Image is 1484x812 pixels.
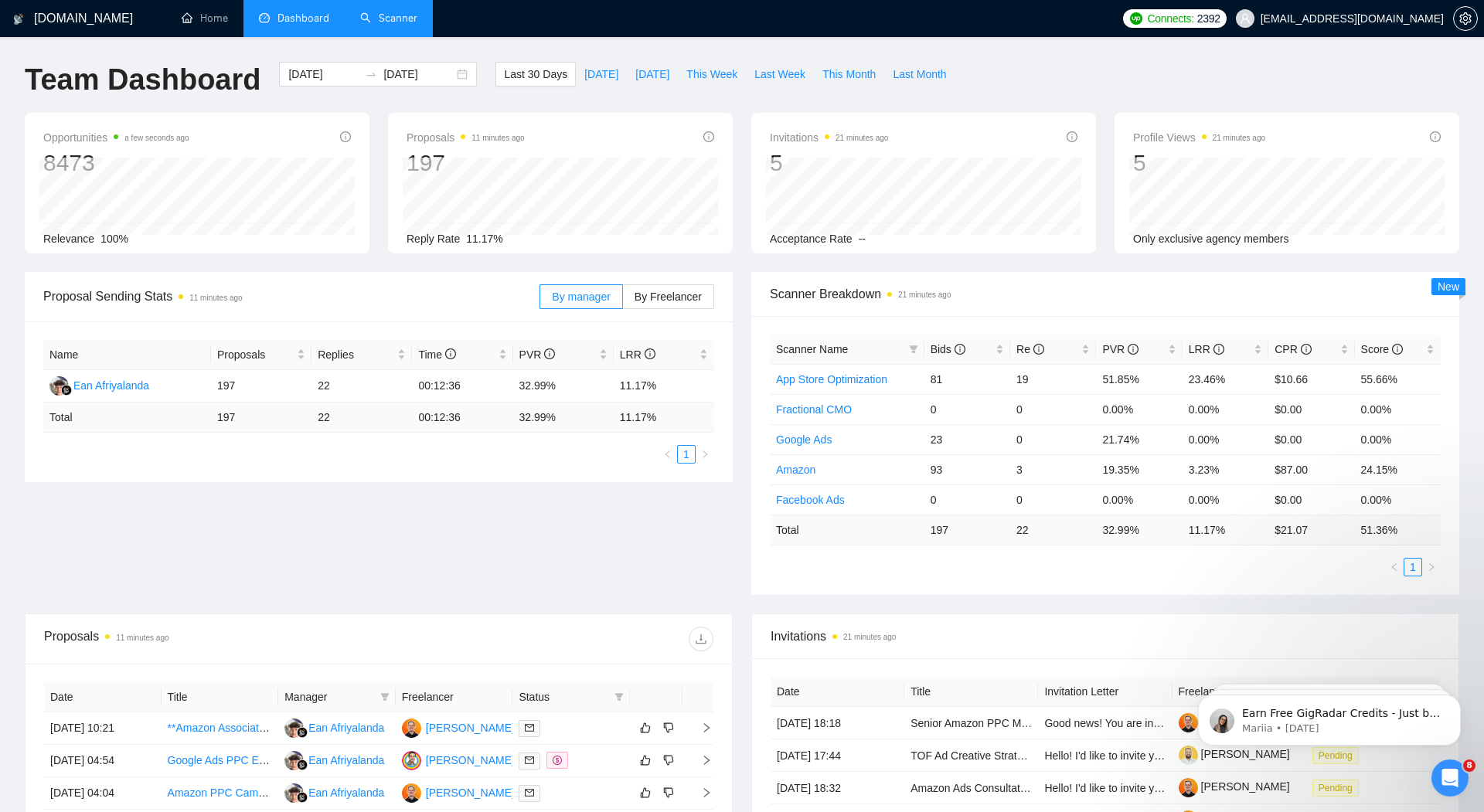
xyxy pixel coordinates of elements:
span: filter [909,345,918,354]
div: Ean Afriyalanda [308,784,384,801]
td: Total [43,403,211,433]
button: Last 30 Days [495,62,576,87]
span: info-circle [1301,344,1312,355]
td: 0.00% [1183,424,1268,454]
time: 11 minutes ago [471,134,524,142]
span: CPR [1275,343,1311,355]
th: Title [162,682,279,712]
div: Proposals [44,627,379,651]
th: Freelancer [396,682,513,712]
span: right [700,450,710,459]
td: 19 [1010,364,1096,394]
td: 197 [211,370,311,403]
button: dislike [659,719,678,737]
span: [DATE] [584,66,618,83]
span: Score [1361,343,1403,355]
button: setting [1453,6,1478,31]
button: download [689,627,713,651]
span: This Week [686,66,737,83]
button: [DATE] [627,62,678,87]
a: [PERSON_NAME] [1179,780,1290,793]
span: like [640,787,651,799]
img: upwork-logo.png [1130,12,1142,25]
a: Google Ads [776,433,832,446]
li: Next Page [1422,558,1441,576]
div: 197 [407,148,525,178]
td: 19.35% [1096,454,1182,484]
h1: Team Dashboard [25,62,260,98]
span: LRR [620,348,655,361]
th: Invitation Letter [1038,677,1172,707]
th: Replies [311,340,412,370]
time: 21 minutes ago [1213,134,1265,142]
td: 32.99 % [1096,515,1182,545]
td: 0.00% [1096,394,1182,424]
span: LRR [1189,343,1224,355]
span: Proposals [407,128,525,147]
span: This Month [822,66,876,83]
td: 93 [924,454,1010,484]
img: AU [402,783,421,803]
span: dashboard [259,12,270,23]
div: [PERSON_NAME] [426,719,515,736]
a: Google Ads PPC Expert - Ecommerce Scale to 100k/month [168,754,452,766]
time: 21 minutes ago [836,134,888,142]
td: 0.00% [1183,394,1268,424]
button: Last Month [884,62,955,87]
th: Title [904,677,1038,707]
li: 1 [1404,558,1422,576]
span: mail [525,756,534,765]
span: like [640,754,651,766]
span: dollar [553,756,562,765]
th: Freelancer [1173,677,1306,707]
input: End date [383,66,454,83]
td: [DATE] 17:44 [771,739,904,772]
img: EA [284,783,304,803]
td: 23.46% [1183,364,1268,394]
td: 0.00% [1355,394,1441,424]
span: Status [519,688,608,705]
td: 32.99 % [513,403,614,433]
a: EAEan Afriyalanda [284,753,384,766]
a: App Store Optimization [776,373,887,386]
td: $10.66 [1268,364,1354,394]
span: mail [525,723,534,732]
span: info-circle [645,348,655,359]
span: filter [377,685,393,708]
button: left [1385,558,1404,576]
a: 1 [678,446,695,463]
span: like [640,722,651,734]
span: dislike [663,722,674,734]
span: Proposals [217,346,294,363]
a: AU[PERSON_NAME] [402,721,515,733]
td: $0.00 [1268,394,1354,424]
button: right [1422,558,1441,576]
iframe: Intercom live chat [1431,759,1469,797]
img: AU [402,719,421,738]
td: 0.00% [1096,484,1182,515]
time: 21 minutes ago [843,633,896,641]
span: [DATE] [635,66,669,83]
span: info-circle [955,344,965,355]
span: right [1427,562,1436,572]
td: 00:12:36 [412,403,512,433]
td: 11.17 % [614,403,714,433]
span: info-circle [544,348,555,359]
span: left [663,450,672,459]
button: This Week [678,62,746,87]
button: This Month [814,62,884,87]
td: 197 [211,403,311,433]
button: left [659,445,677,464]
td: 32.99% [513,370,614,403]
a: Amazon Ads Consultation [910,782,1034,794]
span: info-circle [1067,131,1077,142]
span: filter [614,692,624,702]
span: info-circle [1430,131,1441,142]
img: gigradar-bm.png [297,759,308,770]
a: Amazon [776,464,815,476]
img: EA [49,376,69,396]
span: download [689,633,713,645]
span: 2392 [1197,10,1220,27]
